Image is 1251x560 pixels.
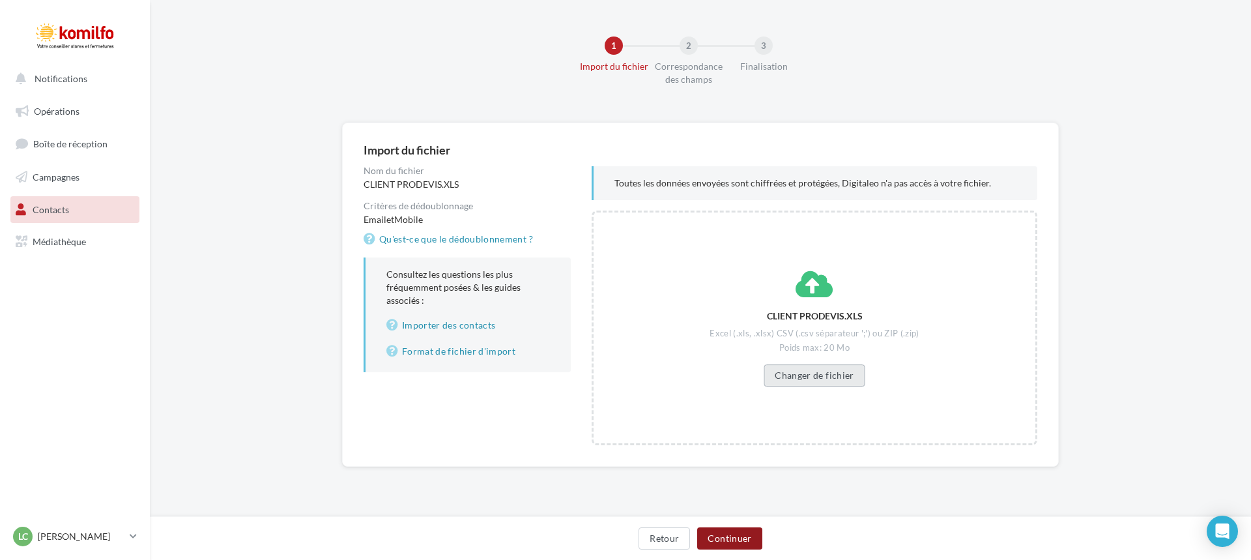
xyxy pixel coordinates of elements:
[764,364,865,387] button: Changer de fichier
[34,106,79,117] span: Opérations
[33,236,86,247] span: Médiathèque
[704,342,925,354] div: Poids max: 20 Mo
[697,527,762,550] button: Continuer
[386,214,394,225] span: et
[639,527,690,550] button: Retour
[704,310,925,323] div: CLIENT PRODEVIS.XLS
[386,344,550,359] a: Format de fichier d'import
[1207,516,1238,547] div: Open Intercom Messenger
[8,196,142,224] a: Contacts
[8,98,142,125] a: Opérations
[605,37,623,55] div: 1
[364,178,571,191] div: CLIENT PRODEVIS.XLS
[18,530,28,543] span: Lc
[704,328,925,340] div: Excel (.xls, .xlsx) CSV (.csv séparateur ';') ou ZIP (.zip)
[364,166,571,175] div: Nom du fichier
[364,231,538,247] a: Qu'est-ce que le dédoublonnement ?
[35,73,87,84] span: Notifications
[386,317,550,333] a: Importer des contacts
[8,65,137,93] button: Notifications
[364,214,386,225] span: Email
[394,214,423,225] span: Mobile
[33,138,108,149] span: Boîte de réception
[10,524,139,549] a: Lc [PERSON_NAME]
[8,164,142,191] a: Campagnes
[8,130,142,158] a: Boîte de réception
[722,60,805,73] div: Finalisation
[614,177,1016,190] p: Toutes les données envoyées sont chiffrées et protégées, Digitaleo n'a pas accès à votre fichier.
[364,201,571,211] div: Critères de dédoublonnage
[386,268,550,359] p: Consultez les questions les plus fréquemment posées & les guides associés :
[33,171,79,183] span: Campagnes
[364,144,1037,156] div: Import du fichier
[38,530,124,543] p: [PERSON_NAME]
[647,60,730,86] div: Correspondance des champs
[33,203,69,214] span: Contacts
[755,37,773,55] div: 3
[680,37,698,55] div: 2
[8,228,142,256] a: Médiathèque
[572,60,655,73] div: Import du fichier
